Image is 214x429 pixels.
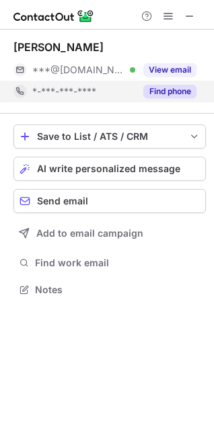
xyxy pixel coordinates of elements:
[143,85,197,98] button: Reveal Button
[13,124,206,149] button: save-profile-one-click
[36,228,143,239] span: Add to email campaign
[37,131,182,142] div: Save to List / ATS / CRM
[13,189,206,213] button: Send email
[13,157,206,181] button: AI write personalized message
[35,284,201,296] span: Notes
[13,40,104,54] div: [PERSON_NAME]
[37,196,88,206] span: Send email
[13,280,206,299] button: Notes
[143,63,197,77] button: Reveal Button
[13,8,94,24] img: ContactOut v5.3.10
[13,221,206,245] button: Add to email campaign
[13,253,206,272] button: Find work email
[37,163,180,174] span: AI write personalized message
[35,257,201,269] span: Find work email
[32,64,125,76] span: ***@[DOMAIN_NAME]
